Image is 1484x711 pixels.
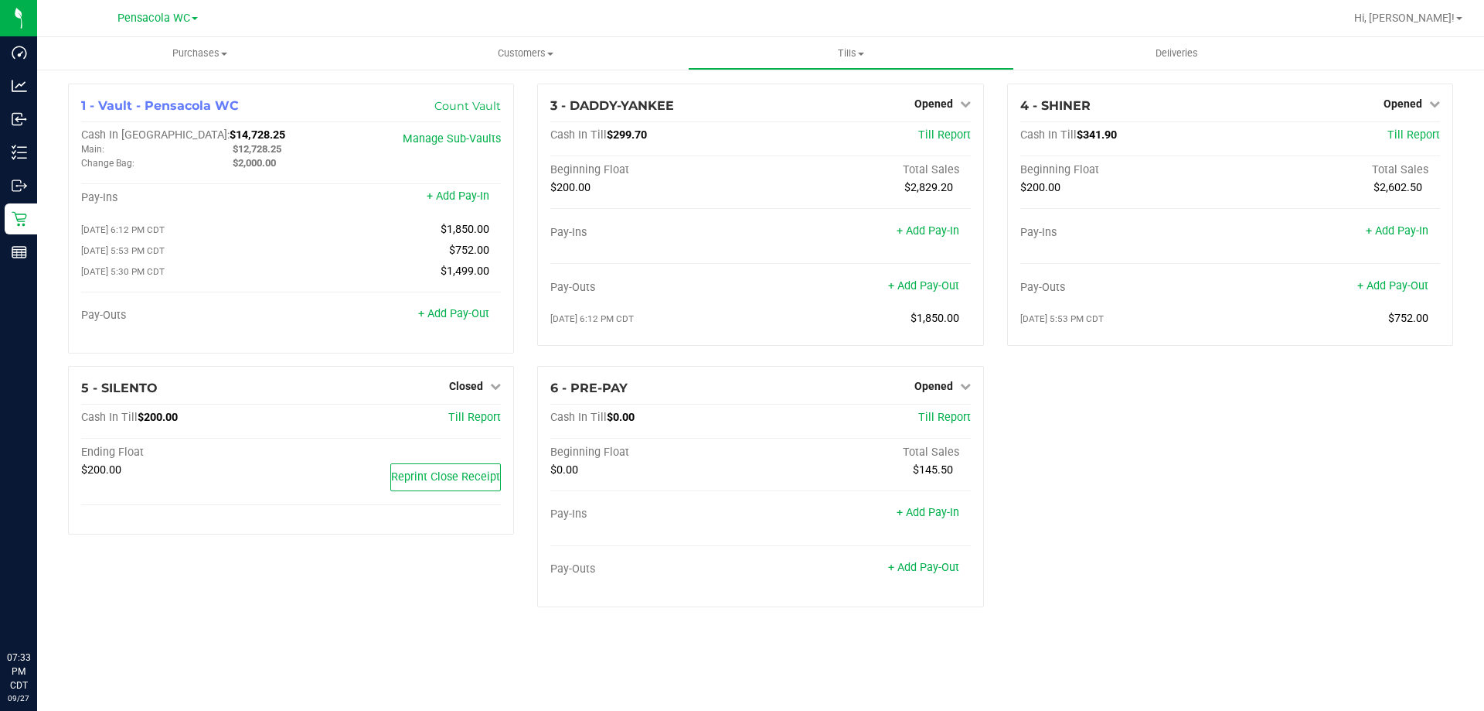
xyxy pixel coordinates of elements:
[81,463,121,477] span: $200.00
[12,211,27,227] inline-svg: Retail
[913,463,953,477] span: $145.50
[81,144,104,155] span: Main:
[688,37,1013,70] a: Tills
[1373,181,1422,194] span: $2,602.50
[550,181,591,194] span: $200.00
[904,181,953,194] span: $2,829.20
[81,191,291,205] div: Pay-Ins
[550,226,761,240] div: Pay-Ins
[448,411,501,424] a: Till Report
[81,309,291,323] div: Pay-Outs
[1020,163,1230,177] div: Beginning Float
[362,37,688,70] a: Customers
[550,128,607,142] span: Cash In Till
[761,446,971,460] div: Total Sales
[12,111,27,127] inline-svg: Inbound
[914,380,953,392] span: Opened
[1020,281,1230,295] div: Pay-Outs
[1014,37,1339,70] a: Deliveries
[418,307,489,320] a: + Add Pay-Out
[449,244,489,257] span: $752.00
[918,411,971,424] a: Till Report
[12,244,27,260] inline-svg: Reports
[81,446,291,460] div: Ending Float
[7,651,30,692] p: 07:33 PM CDT
[910,312,959,325] span: $1,850.00
[441,223,489,236] span: $1,850.00
[391,470,500,484] span: Reprint Close Receipt
[550,313,634,324] span: [DATE] 6:12 PM CDT
[390,463,501,491] button: Reprint Close Receipt
[37,37,362,70] a: Purchases
[233,143,281,155] span: $12,728.25
[81,381,158,395] span: 5 - SILENTO
[81,224,165,235] span: [DATE] 6:12 PM CDT
[1135,46,1219,60] span: Deliveries
[1020,98,1091,113] span: 4 - SHINER
[888,561,959,574] a: + Add Pay-Out
[1020,128,1077,142] span: Cash In Till
[1388,312,1428,325] span: $752.00
[897,224,959,238] a: + Add Pay-In
[1020,313,1104,324] span: [DATE] 5:53 PM CDT
[117,12,190,25] span: Pensacola WC
[363,46,687,60] span: Customers
[7,692,30,704] p: 09/27
[689,46,1013,60] span: Tills
[918,128,971,142] a: Till Report
[1384,97,1422,110] span: Opened
[550,508,761,521] div: Pay-Ins
[1357,279,1428,292] a: + Add Pay-Out
[12,45,27,60] inline-svg: Dashboard
[15,587,62,634] iframe: Resource center
[230,128,285,142] span: $14,728.25
[12,178,27,193] inline-svg: Outbound
[81,128,230,142] span: Cash In [GEOGRAPHIC_DATA]:
[403,132,501,145] a: Manage Sub-Vaults
[81,98,239,113] span: 1 - Vault - Pensacola WC
[1077,128,1117,142] span: $341.90
[607,411,635,424] span: $0.00
[81,158,134,169] span: Change Bag:
[550,381,628,395] span: 6 - PRE-PAY
[607,128,647,142] span: $299.70
[449,380,483,392] span: Closed
[427,190,489,203] a: + Add Pay-In
[550,562,761,576] div: Pay-Outs
[434,99,501,113] a: Count Vault
[138,411,178,424] span: $200.00
[550,281,761,295] div: Pay-Outs
[550,463,578,477] span: $0.00
[1354,12,1455,24] span: Hi, [PERSON_NAME]!
[550,411,607,424] span: Cash In Till
[550,446,761,460] div: Beginning Float
[81,266,165,277] span: [DATE] 5:30 PM CDT
[12,78,27,94] inline-svg: Analytics
[81,245,165,256] span: [DATE] 5:53 PM CDT
[441,265,489,278] span: $1,499.00
[81,411,138,424] span: Cash In Till
[1020,181,1060,194] span: $200.00
[233,157,276,169] span: $2,000.00
[914,97,953,110] span: Opened
[1387,128,1440,142] a: Till Report
[1366,224,1428,238] a: + Add Pay-In
[888,279,959,292] a: + Add Pay-Out
[1230,163,1440,177] div: Total Sales
[1020,226,1230,240] div: Pay-Ins
[761,163,971,177] div: Total Sales
[550,98,674,113] span: 3 - DADDY-YANKEE
[550,163,761,177] div: Beginning Float
[37,46,362,60] span: Purchases
[12,145,27,160] inline-svg: Inventory
[897,506,959,519] a: + Add Pay-In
